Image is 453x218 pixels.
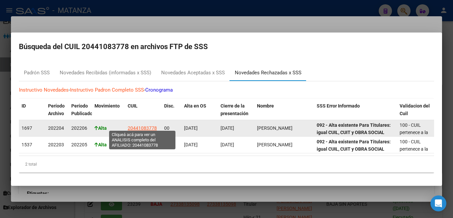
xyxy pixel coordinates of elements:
div: Novedades Aceptadas x SSS [161,69,225,77]
span: Período Publicado [71,103,93,116]
a: Instructivo Novedades [19,87,69,93]
datatable-header-cell: Disc. [162,99,181,121]
div: 00 [164,124,179,132]
datatable-header-cell: CUIL [125,99,162,121]
span: 202205 [71,142,87,147]
span: 100 - CUIL pertenece a la persona - OK [400,122,428,143]
span: Cierre de la presentación [221,103,248,116]
span: 1537 [22,142,32,147]
p: - - [19,86,434,94]
span: 202206 [71,125,87,131]
span: [PERSON_NAME] [257,125,292,131]
div: Padrón SSS [24,69,50,77]
strong: Alta [95,125,107,131]
datatable-header-cell: Período Publicado [69,99,92,121]
div: 00 [164,141,179,149]
span: Disc. [164,103,174,109]
span: Alta en OS [184,103,206,109]
span: [DATE] [184,125,198,131]
span: 202203 [48,142,64,147]
span: [DATE] [221,142,234,147]
strong: Alta [95,142,107,147]
a: Cronograma [145,87,173,93]
a: Instructivo Padron Completo SSS [70,87,144,93]
h2: Búsqueda del CUIL 20441083778 en archivos FTP de SSS [19,40,434,53]
strong: 092 - Alta existente Para Titulares: igual CUIL, CUIT y OBRA SOCIAL Para Familiares : CUIL, CUIT,... [317,139,391,175]
span: ID [22,103,26,109]
datatable-header-cell: Nombre [254,99,314,121]
span: Movimiento [95,103,120,109]
span: 100 - CUIL pertenece a la persona - OK [400,139,428,160]
span: 20441083778 [128,125,157,131]
datatable-header-cell: Período Archivo [45,99,69,121]
span: [PERSON_NAME] [257,142,292,147]
span: SSS Error Informado [317,103,360,109]
datatable-header-cell: Alta en OS [181,99,218,121]
div: Novedades Rechazadas x SSS [235,69,301,77]
span: [DATE] [221,125,234,131]
datatable-header-cell: Cierre de la presentación [218,99,254,121]
span: 1697 [22,125,32,131]
span: Nombre [257,103,274,109]
div: 2 total [19,156,434,173]
span: 20441083778 [128,142,157,147]
span: [DATE] [184,142,198,147]
datatable-header-cell: SSS Error Informado [314,99,397,121]
span: Período Archivo [48,103,65,116]
datatable-header-cell: Movimiento [92,99,125,121]
span: Validacion del Cuil [400,103,430,116]
datatable-header-cell: Validacion del Cuil [397,99,433,121]
div: Open Intercom Messenger [430,195,446,211]
span: 202204 [48,125,64,131]
datatable-header-cell: ID [19,99,45,121]
div: Novedades Recibidas (informadas x SSS) [60,69,151,77]
span: CUIL [128,103,138,109]
strong: 092 - Alta existente Para Titulares: igual CUIL, CUIT y OBRA SOCIAL Para Familiares : CUIL, CUIT,... [317,122,391,158]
